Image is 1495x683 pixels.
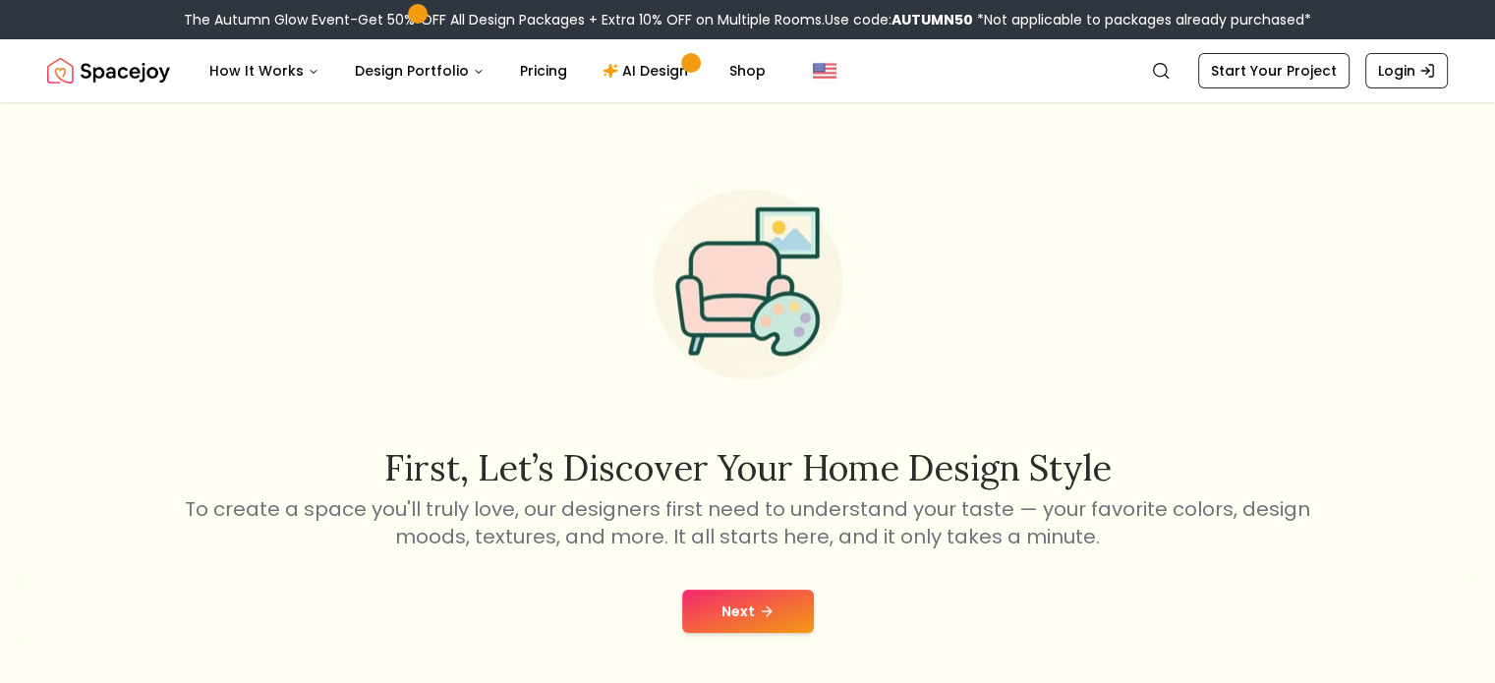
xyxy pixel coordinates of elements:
[182,495,1314,550] p: To create a space you'll truly love, our designers first need to understand your taste — your fav...
[714,51,781,90] a: Shop
[182,448,1314,487] h2: First, let’s discover your home design style
[339,51,500,90] button: Design Portfolio
[825,10,973,29] span: Use code:
[184,10,1311,29] div: The Autumn Glow Event-Get 50% OFF All Design Packages + Extra 10% OFF on Multiple Rooms.
[622,158,874,410] img: Start Style Quiz Illustration
[587,51,710,90] a: AI Design
[194,51,335,90] button: How It Works
[504,51,583,90] a: Pricing
[1198,53,1350,88] a: Start Your Project
[973,10,1311,29] span: *Not applicable to packages already purchased*
[47,51,170,90] img: Spacejoy Logo
[1365,53,1448,88] a: Login
[47,51,170,90] a: Spacejoy
[194,51,781,90] nav: Main
[891,10,973,29] b: AUTUMN50
[813,59,836,83] img: United States
[47,39,1448,102] nav: Global
[682,590,814,633] button: Next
